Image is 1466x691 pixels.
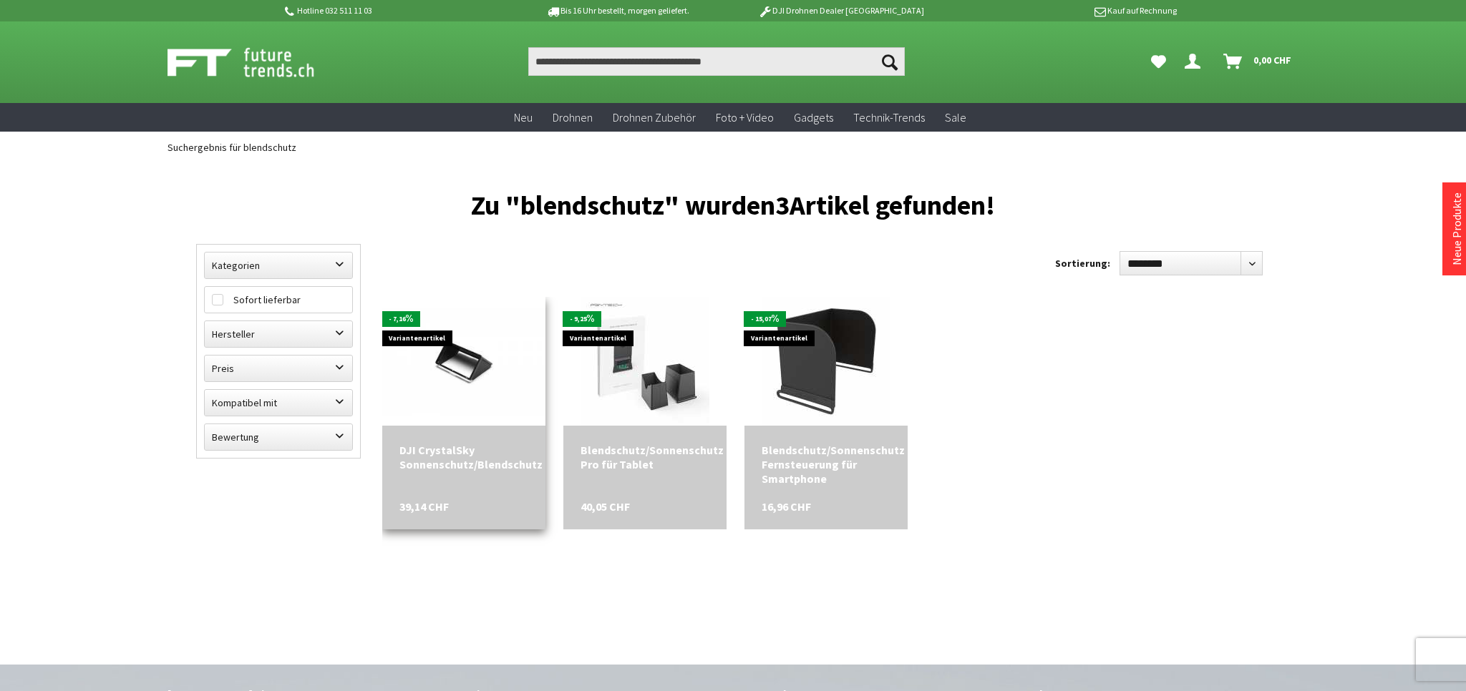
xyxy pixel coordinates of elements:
[843,103,935,132] a: Technik-Trends
[762,443,890,486] div: Blendschutz/Sonnenschutz Fernsteuerung für Smartphone
[581,297,709,426] img: Blendschutz/Sonnenschutz Pro für Tablet
[613,110,696,124] span: Drohnen Zubehör
[945,110,966,124] span: Sale
[706,103,784,132] a: Foto + Video
[581,443,709,471] div: Blendschutz/Sonnenschutz Pro für Tablet
[514,110,533,124] span: Neu
[205,356,352,381] label: Preis
[953,2,1176,19] p: Kauf auf Rechnung
[205,253,352,278] label: Kategorien
[399,499,449,514] span: 39,14 CHF
[1450,192,1464,265] a: Neue Produkte
[1179,47,1212,76] a: Dein Konto
[382,308,545,416] img: DJI CrystalSky Sonnenschutz/Blendschutz
[784,103,843,132] a: Gadgets
[935,103,976,132] a: Sale
[168,141,296,154] span: Suchergebnis für blendschutz
[205,287,352,313] label: Sofort lieferbar
[399,443,528,471] div: DJI CrystalSky Sonnenschutz/Blendschutz
[1144,47,1173,76] a: Meine Favoriten
[603,103,706,132] a: Drohnen Zubehör
[205,321,352,347] label: Hersteller
[505,2,729,19] p: Bis 16 Uhr bestellt, morgen geliefert.
[1218,47,1298,76] a: Warenkorb
[528,47,905,76] input: Produkt, Marke, Kategorie, EAN, Artikelnummer…
[729,2,953,19] p: DJI Drohnen Dealer [GEOGRAPHIC_DATA]
[1055,252,1110,275] label: Sortierung:
[205,424,352,450] label: Bewertung
[794,110,833,124] span: Gadgets
[543,103,603,132] a: Drohnen
[168,44,346,80] img: Shop Futuretrends - zur Startseite wechseln
[775,188,790,222] span: 3
[205,390,352,416] label: Kompatibel mit
[762,443,890,486] a: Blendschutz/Sonnenschutz Fernsteuerung für Smartphone 16,96 CHF
[196,195,1270,215] h1: Zu "blendschutz" wurden Artikel gefunden!
[399,443,528,471] a: DJI CrystalSky Sonnenschutz/Blendschutz 39,14 CHF
[282,2,505,19] p: Hotline 032 511 11 03
[553,110,593,124] span: Drohnen
[581,443,709,471] a: Blendschutz/Sonnenschutz Pro für Tablet 40,05 CHF
[762,499,811,514] span: 16,96 CHF
[762,297,890,426] img: Blendschutz/Sonnenschutz Fernsteuerung für Smartphone
[875,47,905,76] button: Suchen
[581,499,630,514] span: 40,05 CHF
[853,110,925,124] span: Technik-Trends
[504,103,543,132] a: Neu
[1253,49,1291,72] span: 0,00 CHF
[716,110,774,124] span: Foto + Video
